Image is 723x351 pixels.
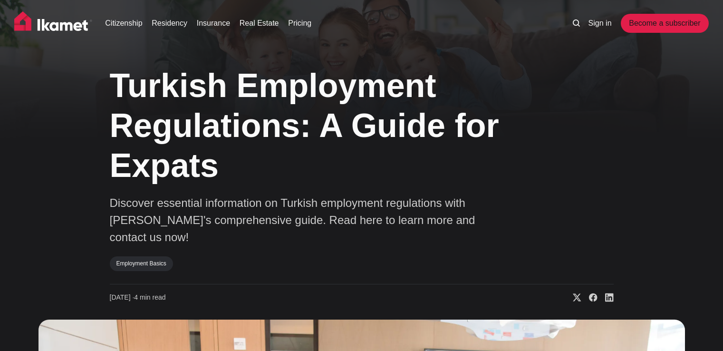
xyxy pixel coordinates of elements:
img: Ikamet home [14,11,92,35]
span: [DATE] ∙ [110,293,135,301]
a: Citizenship [105,18,142,29]
h1: Turkish Employment Regulations: A Guide for Expats [110,66,519,185]
p: Discover essential information on Turkish employment regulations with [PERSON_NAME]'s comprehensi... [110,195,490,246]
a: Real Estate [240,18,279,29]
a: Residency [152,18,187,29]
a: Insurance [197,18,230,29]
a: Share on Facebook [581,293,598,302]
a: Share on X [565,293,581,302]
a: Employment Basics [110,256,173,271]
time: 4 min read [110,293,166,302]
a: Pricing [288,18,311,29]
a: Become a subscriber [621,14,708,33]
a: Share on Linkedin [598,293,614,302]
a: Sign in [588,18,612,29]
